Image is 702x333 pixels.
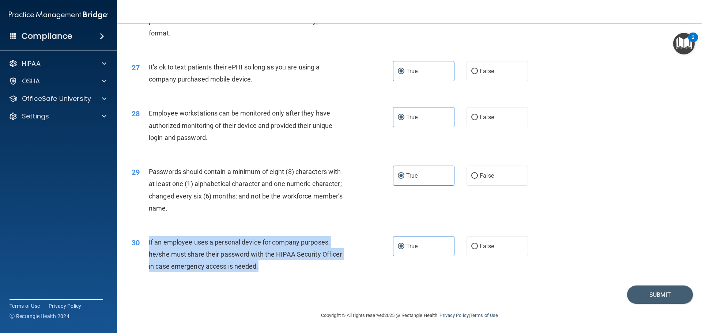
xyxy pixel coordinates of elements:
span: True [406,243,418,250]
input: False [471,115,478,120]
span: True [406,172,418,179]
a: HIPAA [9,59,106,68]
a: Terms of Use [470,313,498,318]
button: Open Resource Center, 2 new notifications [673,33,695,54]
button: Submit [627,285,693,304]
div: 2 [692,37,694,47]
span: Employee workstations can be monitored only after they have authorized monitoring of their device... [149,109,332,141]
span: Passwords should contain a minimum of eight (8) characters with at least one (1) alphabetical cha... [149,168,343,212]
input: True [398,115,404,120]
span: If an employee uses a personal device for company purposes, he/she must share their password with... [149,238,342,270]
span: 29 [132,168,140,177]
img: PMB logo [9,8,108,22]
p: HIPAA [22,59,41,68]
span: False [480,68,494,75]
p: OSHA [22,77,40,86]
span: 28 [132,109,140,118]
span: 30 [132,238,140,247]
input: True [398,173,404,179]
h4: Compliance [22,31,72,41]
input: True [398,244,404,249]
a: Privacy Policy [439,313,468,318]
span: True [406,68,418,75]
span: 27 [132,63,140,72]
span: False [480,172,494,179]
a: Privacy Policy [49,302,82,310]
span: False [480,114,494,121]
input: False [471,173,478,179]
a: Terms of Use [10,302,40,310]
a: Settings [9,112,106,121]
input: True [398,69,404,74]
a: OSHA [9,77,106,86]
div: Copyright © All rights reserved 2025 @ Rectangle Health | | [276,304,543,327]
p: Settings [22,112,49,121]
input: False [471,244,478,249]
a: OfficeSafe University [9,94,106,103]
span: Ⓒ Rectangle Health 2024 [10,313,69,320]
span: It’s ok to text patients their ePHI so long as you are using a company purchased mobile device. [149,63,320,83]
p: OfficeSafe University [22,94,91,103]
input: False [471,69,478,74]
span: True [406,114,418,121]
span: False [480,243,494,250]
